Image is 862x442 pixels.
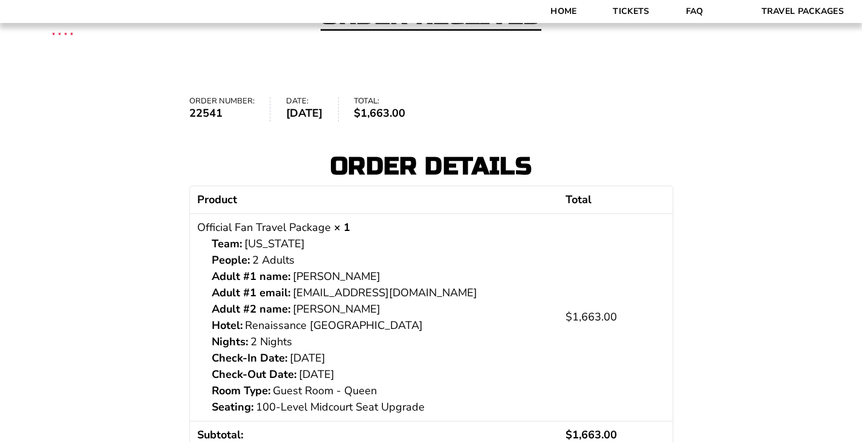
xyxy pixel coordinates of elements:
li: Date: [286,97,339,122]
th: Product [190,186,559,213]
strong: Check-In Date: [212,350,287,366]
p: Renaissance [GEOGRAPHIC_DATA] [212,317,552,334]
p: 100-Level Midcourt Seat Upgrade [212,399,552,415]
strong: Adult #1 email: [212,285,290,301]
span: $ [354,106,361,120]
p: Guest Room - Queen [212,383,552,399]
p: 2 Adults [212,252,552,268]
strong: Check-Out Date: [212,366,296,383]
a: [EMAIL_ADDRESS][DOMAIN_NAME] [293,285,477,301]
strong: Nights: [212,334,248,350]
h2: Order details [189,154,673,178]
p: [DATE] [212,366,552,383]
strong: Adult #1 name: [212,268,290,285]
span: $ [566,310,572,324]
p: [DATE] [212,350,552,366]
li: Total: [354,97,421,122]
span: $ [566,427,572,442]
strong: People: [212,252,250,268]
span: 1,663.00 [566,427,617,442]
p: [US_STATE] [212,236,552,252]
img: CBS Sports Thanksgiving Classic [36,6,89,59]
a: Official Fan Travel Package [197,219,331,236]
strong: 22541 [189,105,255,122]
strong: Hotel: [212,317,243,334]
bdi: 1,663.00 [354,106,405,120]
strong: × 1 [334,220,350,235]
p: 2 Nights [212,334,552,350]
bdi: 1,663.00 [566,310,617,324]
strong: Seating: [212,399,253,415]
p: [PERSON_NAME] [212,301,552,317]
th: Total [558,186,672,213]
p: [PERSON_NAME] [212,268,552,285]
strong: [DATE] [286,105,322,122]
strong: Room Type: [212,383,270,399]
strong: Team: [212,236,242,252]
strong: Adult #2 name: [212,301,290,317]
li: Order number: [189,97,271,122]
